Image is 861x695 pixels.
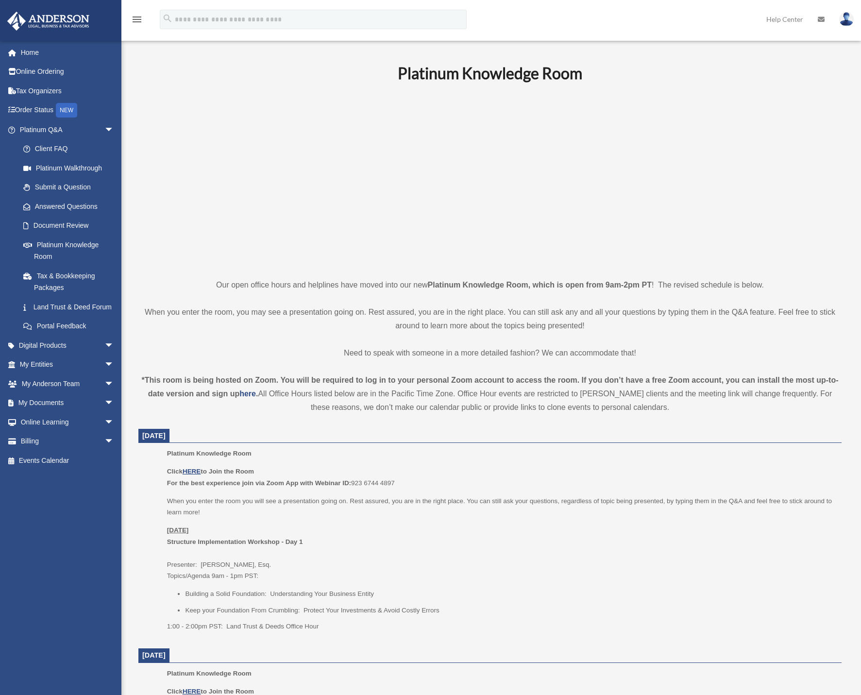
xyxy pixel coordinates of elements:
span: [DATE] [142,432,166,440]
a: Home [7,43,129,62]
a: Order StatusNEW [7,101,129,120]
a: Tax Organizers [7,81,129,101]
p: When you enter the room, you may see a presentation going on. Rest assured, you are in the right ... [138,305,842,333]
span: arrow_drop_down [104,336,124,356]
p: When you enter the room you will see a presentation going on. Rest assured, you are in the right ... [167,495,835,518]
a: Platinum Q&Aarrow_drop_down [7,120,129,139]
span: arrow_drop_down [104,432,124,452]
p: Presenter: [PERSON_NAME], Esq. Topics/Agenda 9am - 1pm PST: [167,525,835,582]
span: arrow_drop_down [104,355,124,375]
a: My Anderson Teamarrow_drop_down [7,374,129,393]
a: Client FAQ [14,139,129,159]
li: Keep your Foundation From Crumbling: Protect Your Investments & Avoid Costly Errors [185,605,835,616]
b: Click to Join the Room [167,468,254,475]
a: Platinum Knowledge Room [14,235,124,266]
div: All Office Hours listed below are in the Pacific Time Zone. Office Hour events are restricted to ... [138,373,842,414]
a: menu [131,17,143,25]
a: Land Trust & Deed Forum [14,297,129,317]
a: HERE [183,688,201,695]
a: Events Calendar [7,451,129,470]
a: Submit a Question [14,178,129,197]
b: Platinum Knowledge Room [398,64,582,83]
p: Our open office hours and helplines have moved into our new ! The revised schedule is below. [138,278,842,292]
u: [DATE] [167,526,189,534]
span: Platinum Knowledge Room [167,450,252,457]
a: Platinum Walkthrough [14,158,129,178]
span: arrow_drop_down [104,374,124,394]
iframe: 231110_Toby_KnowledgeRoom [344,96,636,260]
a: Portal Feedback [14,317,129,336]
strong: *This room is being hosted on Zoom. You will be required to log in to your personal Zoom account ... [141,376,838,398]
a: Online Ordering [7,62,129,82]
span: arrow_drop_down [104,393,124,413]
img: Anderson Advisors Platinum Portal [4,12,92,31]
a: HERE [183,468,201,475]
span: Platinum Knowledge Room [167,670,252,677]
a: My Documentsarrow_drop_down [7,393,129,413]
a: here [239,390,256,398]
img: User Pic [839,12,854,26]
p: 1:00 - 2:00pm PST: Land Trust & Deeds Office Hour [167,621,835,632]
i: menu [131,14,143,25]
b: For the best experience join via Zoom App with Webinar ID: [167,479,351,487]
span: arrow_drop_down [104,120,124,140]
a: My Entitiesarrow_drop_down [7,355,129,374]
b: Click to Join the Room [167,688,254,695]
p: 923 6744 4897 [167,466,835,489]
span: [DATE] [142,651,166,659]
i: search [162,13,173,24]
div: NEW [56,103,77,118]
a: Answered Questions [14,197,129,216]
p: Need to speak with someone in a more detailed fashion? We can accommodate that! [138,346,842,360]
span: arrow_drop_down [104,412,124,432]
a: Billingarrow_drop_down [7,432,129,451]
strong: . [256,390,258,398]
b: Structure Implementation Workshop - Day 1 [167,538,303,545]
a: Tax & Bookkeeping Packages [14,266,129,297]
strong: Platinum Knowledge Room, which is open from 9am-2pm PT [428,281,652,289]
a: Document Review [14,216,129,236]
a: Digital Productsarrow_drop_down [7,336,129,355]
li: Building a Solid Foundation: Understanding Your Business Entity [185,588,835,600]
a: Online Learningarrow_drop_down [7,412,129,432]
